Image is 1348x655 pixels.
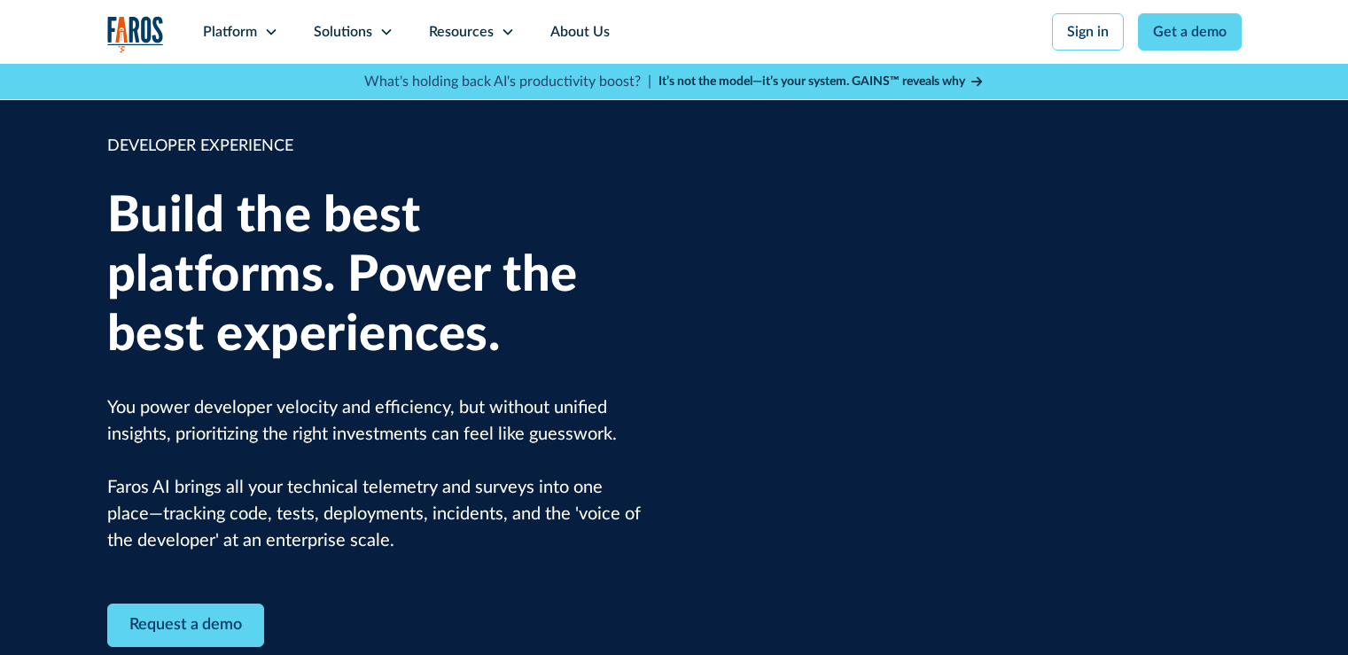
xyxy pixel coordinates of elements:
div: Solutions [314,21,372,43]
img: Logo of the analytics and reporting company Faros. [107,16,164,52]
a: Get a demo [1138,13,1242,51]
a: Contact Modal [107,604,264,647]
p: What's holding back AI's productivity boost? | [364,71,651,92]
a: Sign in [1052,13,1124,51]
h1: Build the best platforms. Power the best experiences. [107,187,648,366]
div: Resources [429,21,494,43]
div: Platform [203,21,257,43]
p: You power developer velocity and efficiency, but without unified insights, prioritizing the right... [107,394,648,554]
a: It’s not the model—it’s your system. GAINS™ reveals why [658,73,985,91]
a: home [107,16,164,52]
div: DEVELOPER EXPERIENCE [107,135,648,159]
strong: It’s not the model—it’s your system. GAINS™ reveals why [658,75,965,88]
